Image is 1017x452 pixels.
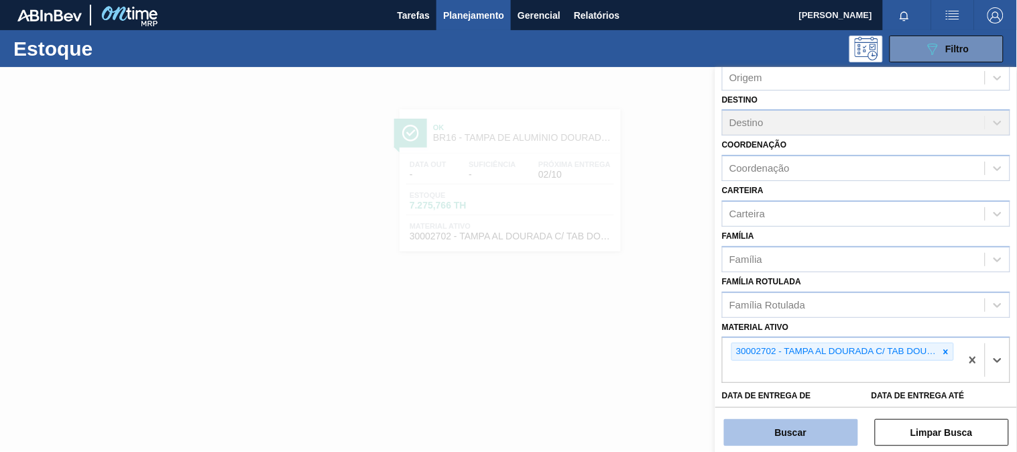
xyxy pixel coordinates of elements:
[872,391,965,400] label: Data de Entrega até
[518,7,560,23] span: Gerencial
[729,72,762,83] div: Origem
[722,277,801,286] label: Família Rotulada
[732,343,939,360] div: 30002702 - TAMPA AL DOURADA C/ TAB DOURADO
[722,140,787,150] label: Coordenação
[397,7,430,23] span: Tarefas
[890,36,1004,62] button: Filtro
[443,7,504,23] span: Planejamento
[722,186,764,195] label: Carteira
[722,323,789,332] label: Material ativo
[722,391,811,400] label: Data de Entrega de
[946,44,969,54] span: Filtro
[13,41,206,56] h1: Estoque
[722,95,758,105] label: Destino
[722,231,754,241] label: Família
[729,208,765,219] div: Carteira
[729,163,790,174] div: Coordenação
[988,7,1004,23] img: Logout
[849,36,883,62] div: Pogramando: nenhum usuário selecionado
[883,6,926,25] button: Notificações
[574,7,619,23] span: Relatórios
[945,7,961,23] img: userActions
[17,9,82,21] img: TNhmsLtSVTkK8tSr43FrP2fwEKptu5GPRR3wAAAABJRU5ErkJggg==
[729,299,805,310] div: Família Rotulada
[729,253,762,265] div: Família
